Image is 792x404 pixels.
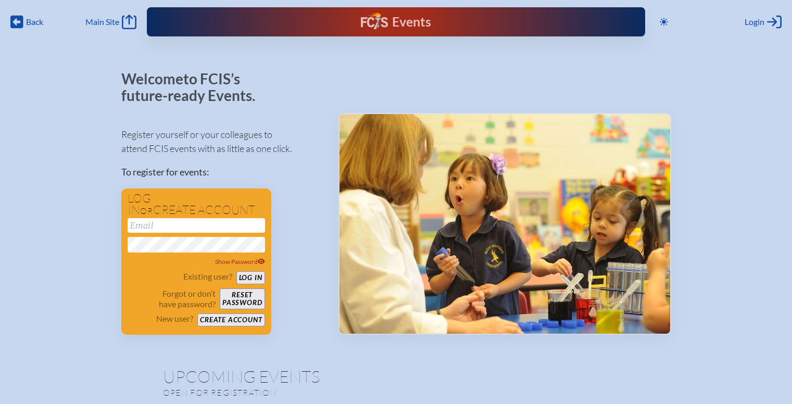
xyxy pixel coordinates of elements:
p: Welcome to FCIS’s future-ready Events. [121,71,267,104]
p: Existing user? [183,271,232,282]
div: FCIS Events — Future ready [288,12,504,31]
p: Forgot or don’t have password? [128,288,216,309]
button: Create account [197,313,265,326]
a: Main Site [85,15,136,29]
span: Back [26,17,43,27]
span: or [140,206,153,216]
button: Resetpassword [220,288,265,309]
h1: Log in create account [128,193,265,216]
input: Email [128,218,265,233]
p: Open for registration [163,387,438,398]
span: Main Site [85,17,119,27]
img: Events [340,114,670,334]
h1: Upcoming Events [163,368,630,385]
p: Register yourself or your colleagues to attend FCIS events with as little as one click. [121,128,322,156]
p: New user? [156,313,193,324]
span: Login [745,17,764,27]
p: To register for events: [121,165,322,179]
button: Log in [236,271,265,284]
span: Show Password [215,258,265,266]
